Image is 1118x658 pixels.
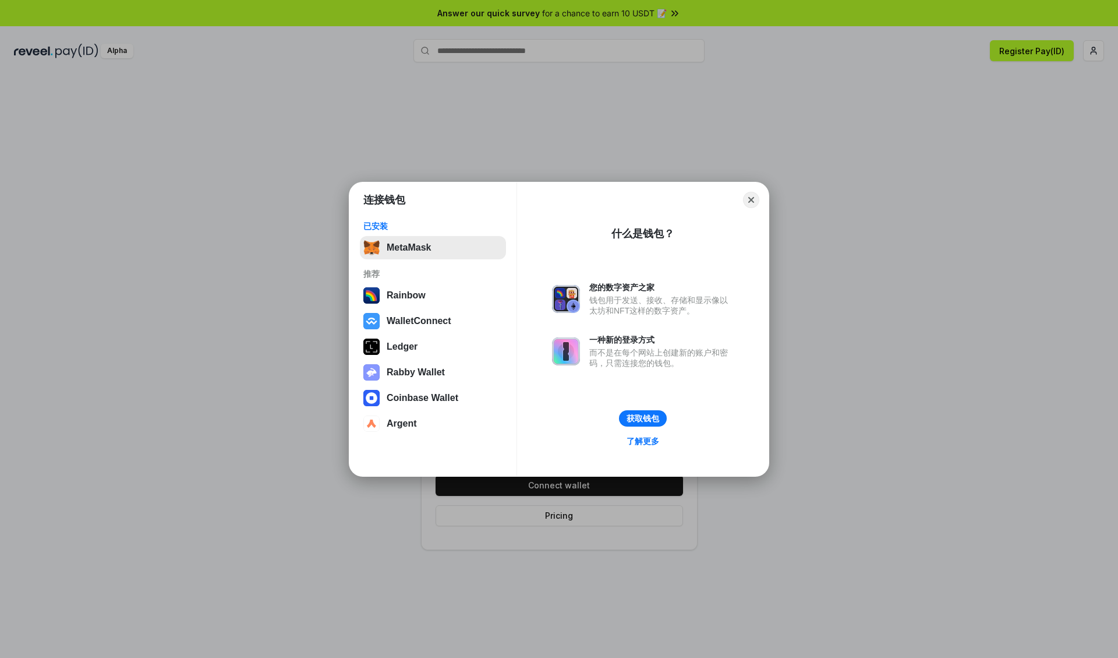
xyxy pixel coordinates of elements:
[360,412,506,435] button: Argent
[363,240,380,256] img: svg+xml,%3Csvg%20fill%3D%22none%22%20height%3D%2233%22%20viewBox%3D%220%200%2035%2033%22%20width%...
[363,313,380,329] img: svg+xml,%3Csvg%20width%3D%2228%22%20height%3D%2228%22%20viewBox%3D%220%200%2028%2028%22%20fill%3D...
[363,193,405,207] h1: 连接钱包
[363,287,380,304] img: svg+xml,%3Csvg%20width%3D%22120%22%20height%3D%22120%22%20viewBox%3D%220%200%20120%20120%22%20fil...
[387,367,445,378] div: Rabby Wallet
[552,285,580,313] img: svg+xml,%3Csvg%20xmlns%3D%22http%3A%2F%2Fwww.w3.org%2F2000%2Fsvg%22%20fill%3D%22none%22%20viewBox...
[360,309,506,333] button: WalletConnect
[387,290,426,301] div: Rainbow
[387,316,451,326] div: WalletConnect
[743,192,759,208] button: Close
[360,386,506,410] button: Coinbase Wallet
[620,434,666,449] a: 了解更多
[363,269,503,279] div: 推荐
[627,413,659,424] div: 获取钱包
[363,339,380,355] img: svg+xml,%3Csvg%20xmlns%3D%22http%3A%2F%2Fwww.w3.org%2F2000%2Fsvg%22%20width%3D%2228%22%20height%3...
[387,342,418,352] div: Ledger
[619,410,667,427] button: 获取钱包
[387,242,431,253] div: MetaMask
[589,295,734,316] div: 钱包用于发送、接收、存储和显示像以太坊和NFT这样的数字资产。
[589,282,734,293] div: 您的数字资产之家
[360,236,506,259] button: MetaMask
[363,364,380,381] img: svg+xml,%3Csvg%20xmlns%3D%22http%3A%2F%2Fwww.w3.org%2F2000%2Fsvg%22%20fill%3D%22none%22%20viewBox...
[363,221,503,231] div: 已安装
[552,337,580,365] img: svg+xml,%3Csvg%20xmlns%3D%22http%3A%2F%2Fwww.w3.org%2F2000%2Fsvg%22%20fill%3D%22none%22%20viewBox...
[589,347,734,368] div: 而不是在每个网站上创建新的账户和密码，只需连接您的钱包。
[611,227,674,241] div: 什么是钱包？
[363,390,380,406] img: svg+xml,%3Csvg%20width%3D%2228%22%20height%3D%2228%22%20viewBox%3D%220%200%2028%2028%22%20fill%3D...
[627,436,659,446] div: 了解更多
[387,418,417,429] div: Argent
[363,416,380,432] img: svg+xml,%3Csvg%20width%3D%2228%22%20height%3D%2228%22%20viewBox%3D%220%200%2028%2028%22%20fill%3D...
[360,335,506,358] button: Ledger
[360,361,506,384] button: Rabby Wallet
[387,393,458,403] div: Coinbase Wallet
[360,284,506,307] button: Rainbow
[589,335,734,345] div: 一种新的登录方式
